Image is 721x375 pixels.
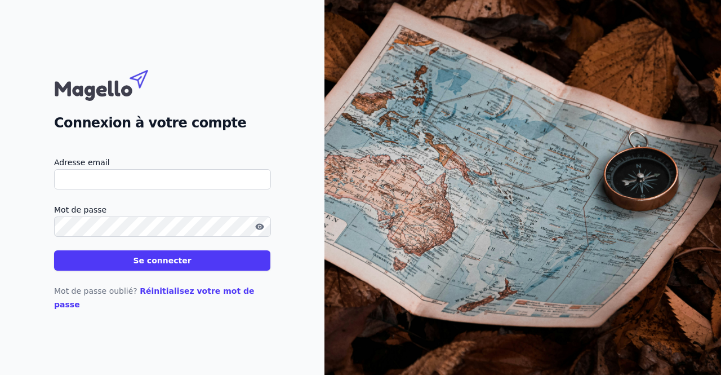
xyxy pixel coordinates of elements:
label: Adresse email [54,156,270,169]
p: Mot de passe oublié? [54,284,270,311]
a: Réinitialisez votre mot de passe [54,286,255,309]
h2: Connexion à votre compte [54,113,270,133]
button: Se connecter [54,250,270,271]
img: Magello [54,64,172,104]
label: Mot de passe [54,203,270,217]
